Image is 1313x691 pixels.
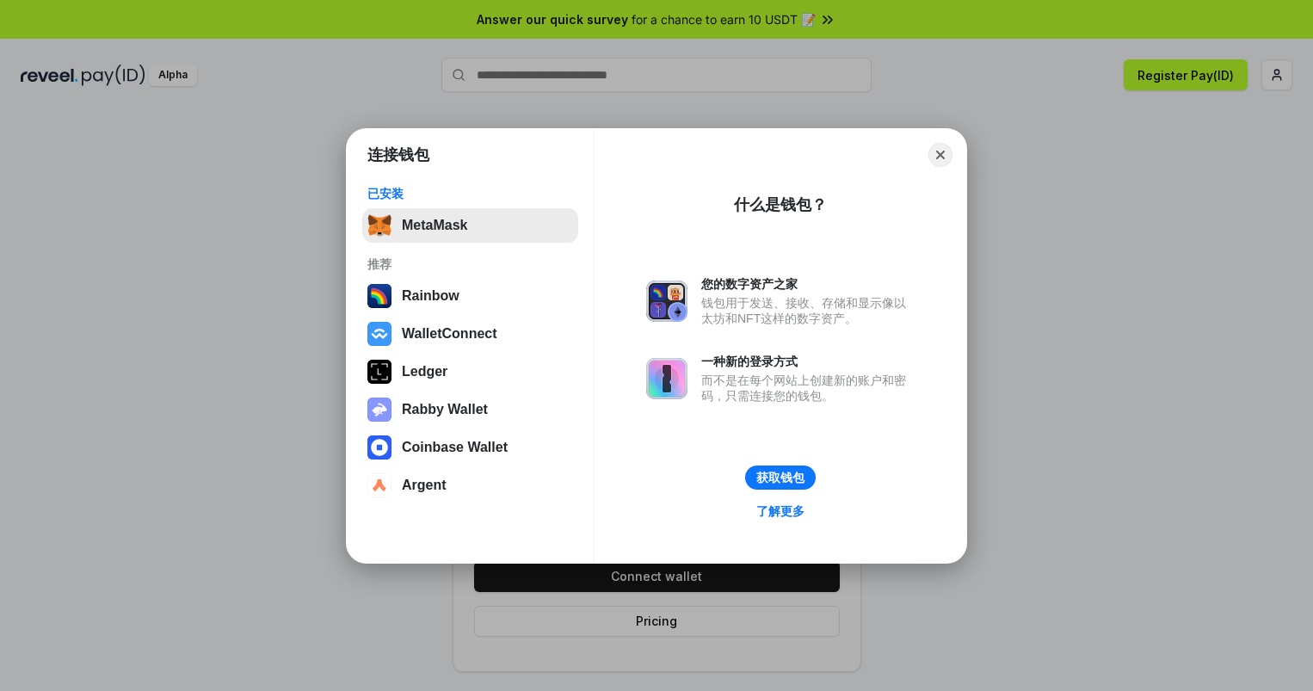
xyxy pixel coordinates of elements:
div: Coinbase Wallet [402,440,508,455]
div: 您的数字资产之家 [701,276,915,292]
div: 已安装 [367,186,573,201]
button: MetaMask [362,208,578,243]
div: 了解更多 [756,503,804,519]
img: svg+xml,%3Csvg%20xmlns%3D%22http%3A%2F%2Fwww.w3.org%2F2000%2Fsvg%22%20fill%3D%22none%22%20viewBox... [646,358,687,399]
div: Rabby Wallet [402,402,488,417]
button: Rainbow [362,279,578,313]
div: 什么是钱包？ [734,194,827,215]
h1: 连接钱包 [367,145,429,165]
button: Close [928,143,952,167]
img: svg+xml,%3Csvg%20xmlns%3D%22http%3A%2F%2Fwww.w3.org%2F2000%2Fsvg%22%20fill%3D%22none%22%20viewBox... [646,281,687,322]
img: svg+xml,%3Csvg%20xmlns%3D%22http%3A%2F%2Fwww.w3.org%2F2000%2Fsvg%22%20width%3D%2228%22%20height%3... [367,360,391,384]
div: WalletConnect [402,326,497,342]
div: 钱包用于发送、接收、存储和显示像以太坊和NFT这样的数字资产。 [701,295,915,326]
button: Rabby Wallet [362,392,578,427]
div: 获取钱包 [756,470,804,485]
img: svg+xml,%3Csvg%20xmlns%3D%22http%3A%2F%2Fwww.w3.org%2F2000%2Fsvg%22%20fill%3D%22none%22%20viewBox... [367,398,391,422]
div: 一种新的登录方式 [701,354,915,369]
img: svg+xml,%3Csvg%20width%3D%22120%22%20height%3D%22120%22%20viewBox%3D%220%200%20120%20120%22%20fil... [367,284,391,308]
div: 而不是在每个网站上创建新的账户和密码，只需连接您的钱包。 [701,373,915,404]
div: Argent [402,478,447,493]
div: MetaMask [402,218,467,233]
img: svg+xml,%3Csvg%20fill%3D%22none%22%20height%3D%2233%22%20viewBox%3D%220%200%2035%2033%22%20width%... [367,213,391,238]
a: 了解更多 [746,500,815,522]
img: svg+xml,%3Csvg%20width%3D%2228%22%20height%3D%2228%22%20viewBox%3D%220%200%2028%2028%22%20fill%3D... [367,473,391,497]
div: 推荐 [367,256,573,272]
img: svg+xml,%3Csvg%20width%3D%2228%22%20height%3D%2228%22%20viewBox%3D%220%200%2028%2028%22%20fill%3D... [367,322,391,346]
button: Argent [362,468,578,503]
button: Ledger [362,355,578,389]
div: Ledger [402,364,447,379]
button: 获取钱包 [745,466,816,490]
img: svg+xml,%3Csvg%20width%3D%2228%22%20height%3D%2228%22%20viewBox%3D%220%200%2028%2028%22%20fill%3D... [367,435,391,460]
div: Rainbow [402,288,459,304]
button: WalletConnect [362,317,578,351]
button: Coinbase Wallet [362,430,578,465]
